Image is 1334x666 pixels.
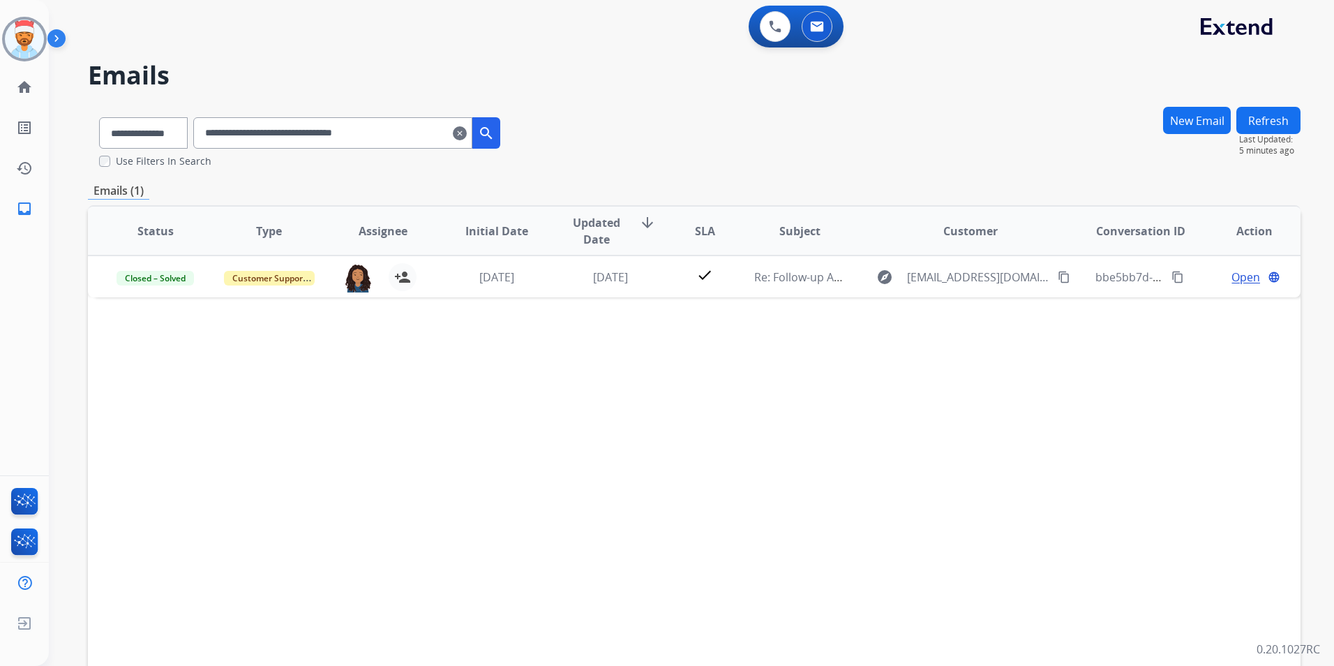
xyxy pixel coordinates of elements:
[479,269,514,285] span: [DATE]
[16,119,33,136] mat-icon: list_alt
[779,223,820,239] span: Subject
[876,269,893,286] mat-icon: explore
[5,20,44,59] img: avatar
[639,214,656,231] mat-icon: arrow_downward
[88,182,149,200] p: Emails (1)
[359,223,407,239] span: Assignee
[116,154,211,168] label: Use Filters In Search
[256,223,282,239] span: Type
[754,269,919,285] span: Re: Follow-up About Your Claim
[1236,107,1301,134] button: Refresh
[137,223,174,239] span: Status
[907,269,1050,286] span: [EMAIL_ADDRESS][DOMAIN_NAME]
[1239,145,1301,156] span: 5 minutes ago
[1257,641,1320,658] p: 0.20.1027RC
[696,267,713,283] mat-icon: check
[1096,223,1185,239] span: Conversation ID
[1187,207,1301,256] th: Action
[695,223,715,239] span: SLA
[117,271,194,286] span: Closed – Solved
[453,125,467,142] mat-icon: clear
[16,200,33,217] mat-icon: inbox
[565,214,628,248] span: Updated Date
[344,263,372,293] img: agent-avatar
[465,223,528,239] span: Initial Date
[394,269,411,286] mat-icon: person_add
[1231,269,1260,286] span: Open
[1171,271,1184,283] mat-icon: content_copy
[16,79,33,96] mat-icon: home
[16,160,33,177] mat-icon: history
[943,223,998,239] span: Customer
[593,269,628,285] span: [DATE]
[478,125,495,142] mat-icon: search
[1239,134,1301,145] span: Last Updated:
[1268,271,1280,283] mat-icon: language
[1095,269,1303,285] span: bbe5bb7d-f245-40f8-8c3c-7c93b6bffa28
[88,61,1301,89] h2: Emails
[1058,271,1070,283] mat-icon: content_copy
[224,271,315,286] span: Customer Support
[1163,107,1231,134] button: New Email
